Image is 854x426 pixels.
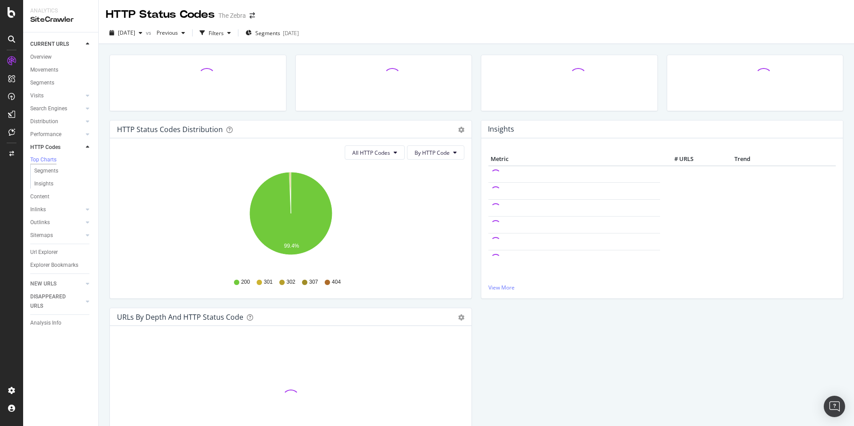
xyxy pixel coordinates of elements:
[286,278,295,286] span: 302
[30,40,69,49] div: CURRENT URLS
[34,179,92,189] a: Insights
[30,40,83,49] a: CURRENT URLS
[117,125,223,134] div: HTTP Status Codes Distribution
[30,261,92,270] a: Explorer Bookmarks
[30,248,92,257] a: Url Explorer
[30,231,53,240] div: Sitemaps
[30,261,78,270] div: Explorer Bookmarks
[30,104,67,113] div: Search Engines
[106,26,146,40] button: [DATE]
[660,153,696,166] th: # URLS
[309,278,318,286] span: 307
[264,278,273,286] span: 301
[218,11,246,20] div: The Zebra
[153,29,178,36] span: Previous
[241,278,250,286] span: 200
[34,166,58,176] div: Segments
[30,130,61,139] div: Performance
[415,149,450,157] span: By HTTP Code
[283,29,299,37] div: [DATE]
[696,153,789,166] th: Trend
[30,205,46,214] div: Inlinks
[117,313,243,322] div: URLs by Depth and HTTP Status Code
[30,292,83,311] a: DISAPPEARED URLS
[30,192,92,201] a: Content
[153,26,189,40] button: Previous
[30,104,83,113] a: Search Engines
[34,179,53,189] div: Insights
[30,205,83,214] a: Inlinks
[30,318,92,328] a: Analysis Info
[458,314,464,321] div: gear
[30,78,54,88] div: Segments
[255,29,280,37] span: Segments
[488,284,836,291] a: View More
[30,15,91,25] div: SiteCrawler
[824,396,845,417] div: Open Intercom Messenger
[30,78,92,88] a: Segments
[30,65,92,75] a: Movements
[458,127,464,133] div: gear
[488,123,514,135] h4: Insights
[30,279,83,289] a: NEW URLS
[250,12,255,19] div: arrow-right-arrow-left
[34,166,92,176] a: Segments
[30,117,58,126] div: Distribution
[30,65,58,75] div: Movements
[30,143,83,152] a: HTTP Codes
[30,91,44,100] div: Visits
[30,130,83,139] a: Performance
[117,167,464,270] svg: A chart.
[30,52,92,62] a: Overview
[30,218,83,227] a: Outlinks
[30,117,83,126] a: Distribution
[30,7,91,15] div: Analytics
[30,156,56,164] div: Top Charts
[30,156,92,165] a: Top Charts
[146,29,153,36] span: vs
[30,91,83,100] a: Visits
[30,292,75,311] div: DISAPPEARED URLS
[30,231,83,240] a: Sitemaps
[196,26,234,40] button: Filters
[284,243,299,249] text: 99.4%
[345,145,405,160] button: All HTTP Codes
[488,153,660,166] th: Metric
[352,149,390,157] span: All HTTP Codes
[209,29,224,37] div: Filters
[407,145,464,160] button: By HTTP Code
[118,29,135,36] span: 2025 Aug. 15th
[30,52,52,62] div: Overview
[106,7,215,22] div: HTTP Status Codes
[30,248,58,257] div: Url Explorer
[30,218,50,227] div: Outlinks
[242,26,302,40] button: Segments[DATE]
[30,192,49,201] div: Content
[30,318,61,328] div: Analysis Info
[30,143,60,152] div: HTTP Codes
[332,278,341,286] span: 404
[30,279,56,289] div: NEW URLS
